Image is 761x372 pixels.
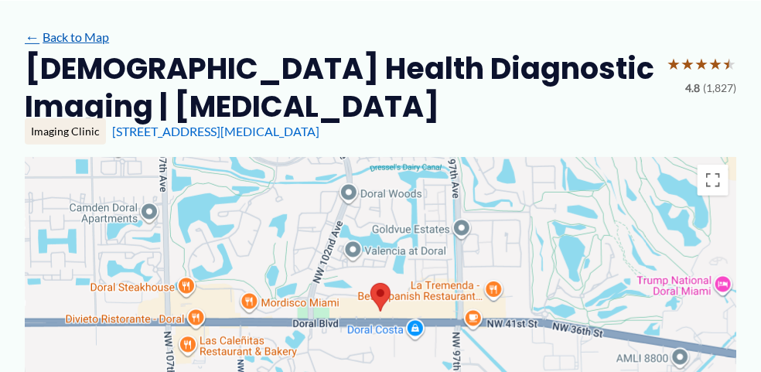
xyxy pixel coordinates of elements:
a: ←Back to Map [25,26,109,49]
span: ★ [681,49,694,78]
span: ★ [708,49,722,78]
h2: [DEMOGRAPHIC_DATA] Health Diagnostic Imaging | [MEDICAL_DATA] [25,49,654,126]
span: 4.8 [685,78,700,98]
span: ★ [694,49,708,78]
span: ★ [667,49,681,78]
span: ← [25,29,39,44]
span: (1,827) [703,78,736,98]
div: Imaging Clinic [25,118,106,145]
a: [STREET_ADDRESS][MEDICAL_DATA] [112,124,319,138]
span: ★ [722,49,736,78]
button: Toggle fullscreen view [698,165,729,196]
